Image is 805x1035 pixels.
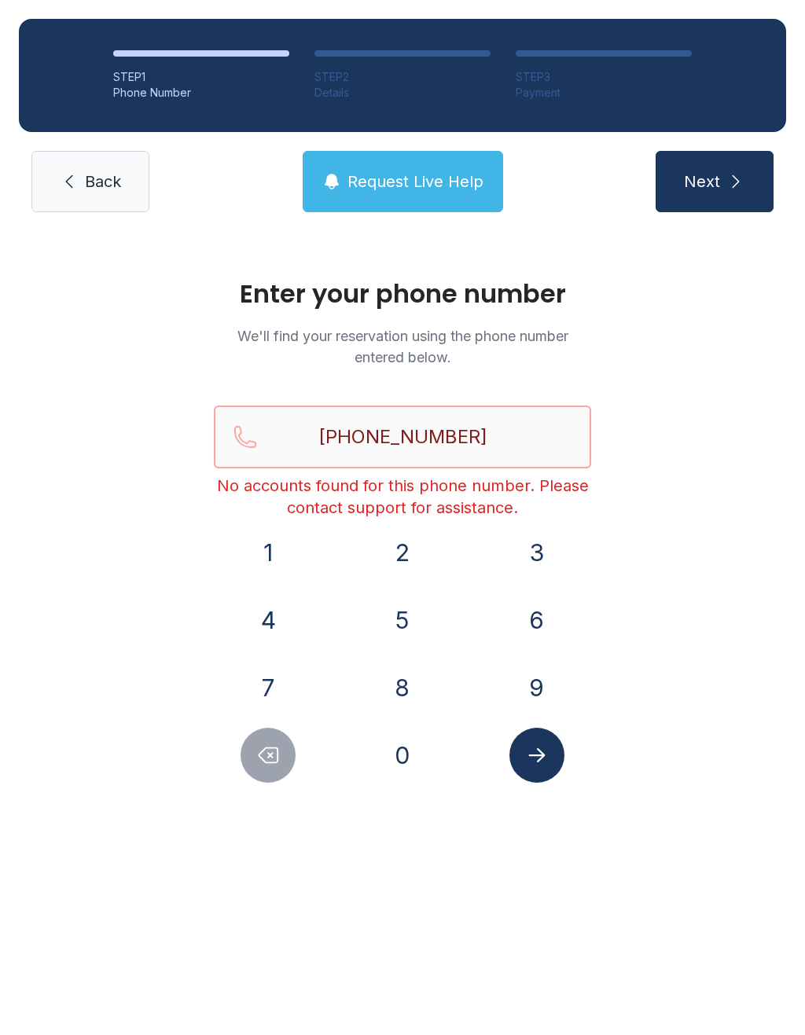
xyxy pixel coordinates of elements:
[509,525,564,580] button: 3
[85,171,121,193] span: Back
[241,525,296,580] button: 1
[314,85,491,101] div: Details
[214,475,591,519] div: No accounts found for this phone number. Please contact support for assistance.
[509,593,564,648] button: 6
[214,325,591,368] p: We'll find your reservation using the phone number entered below.
[516,69,692,85] div: STEP 3
[214,406,591,468] input: Reservation phone number
[375,728,430,783] button: 0
[684,171,720,193] span: Next
[375,660,430,715] button: 8
[214,281,591,306] h1: Enter your phone number
[113,69,289,85] div: STEP 1
[375,593,430,648] button: 5
[347,171,483,193] span: Request Live Help
[314,69,491,85] div: STEP 2
[113,85,289,101] div: Phone Number
[509,660,564,715] button: 9
[241,593,296,648] button: 4
[375,525,430,580] button: 2
[516,85,692,101] div: Payment
[241,728,296,783] button: Delete number
[241,660,296,715] button: 7
[509,728,564,783] button: Submit lookup form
